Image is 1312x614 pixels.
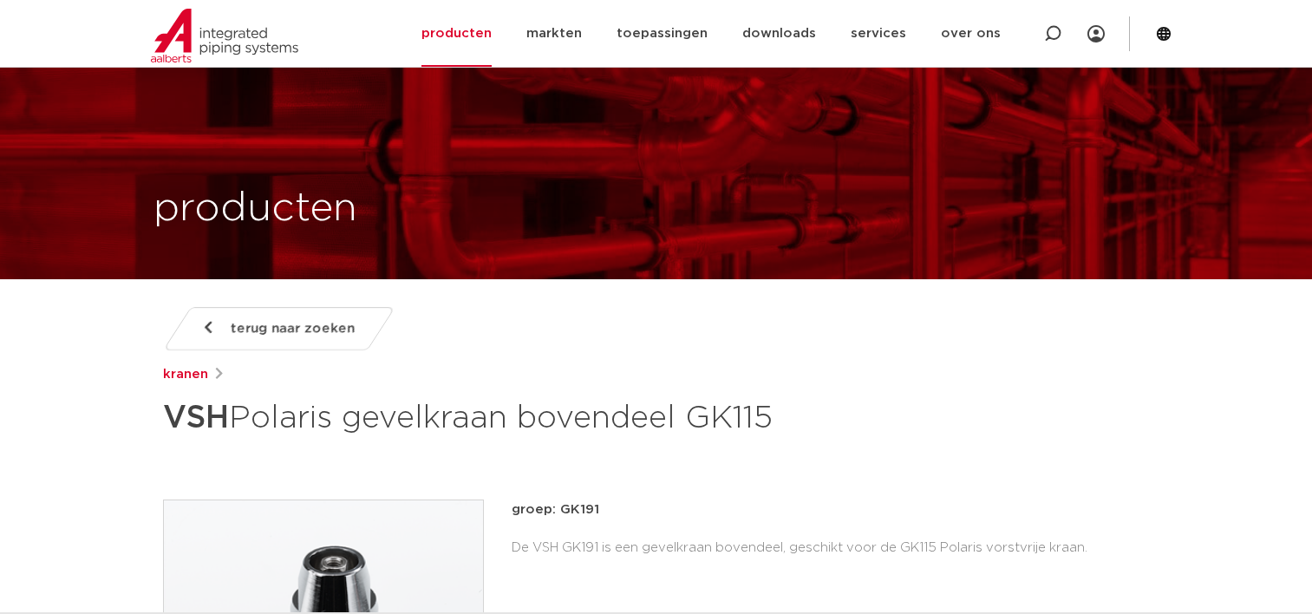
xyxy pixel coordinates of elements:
h1: Polaris gevelkraan bovendeel GK115 [163,392,814,444]
h1: producten [153,181,357,237]
strong: VSH [163,402,229,434]
span: terug naar zoeken [231,315,355,343]
div: De VSH GK191 is een gevelkraan bovendeel, geschikt voor de GK115 Polaris vorstvrije kraan. [512,534,1150,562]
a: terug naar zoeken [162,307,395,350]
p: groep: GK191 [512,500,1150,520]
a: kranen [163,364,208,385]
